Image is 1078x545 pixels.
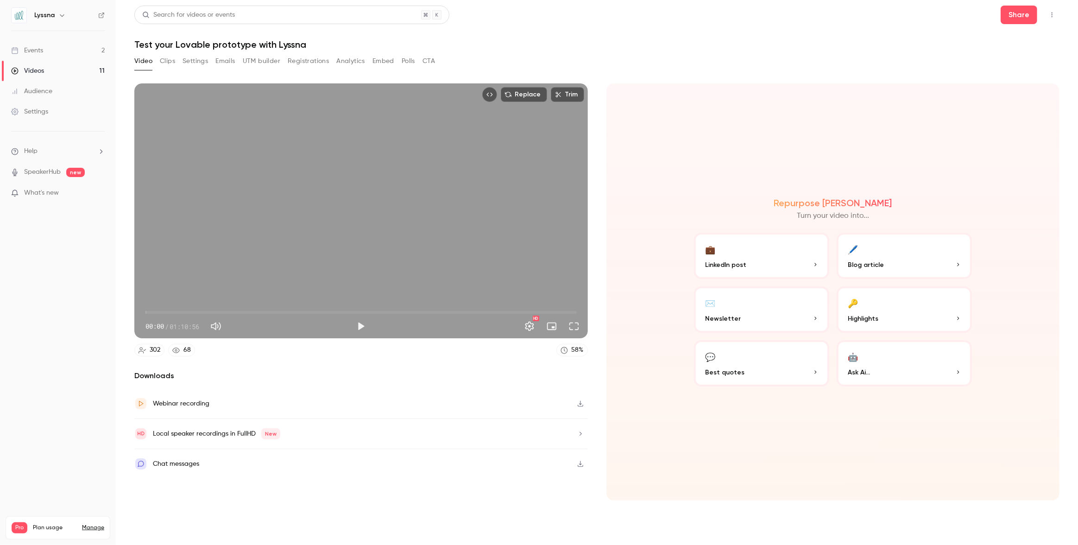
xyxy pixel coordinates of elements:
div: 💼 [705,242,715,256]
button: Turn on miniplayer [542,317,561,336]
div: 68 [183,345,191,355]
h2: Downloads [134,370,588,381]
span: 01:10:56 [170,322,199,331]
button: Polls [402,54,415,69]
span: Plan usage [33,524,76,532]
button: Embed [372,54,394,69]
button: Embed video [482,87,497,102]
button: 🔑Highlights [837,286,972,333]
h1: Test your Lovable prototype with Lyssna [134,39,1059,50]
button: Full screen [565,317,583,336]
div: Chat messages [153,458,199,469]
span: Newsletter [705,314,741,323]
span: Blog article [848,260,884,270]
span: What's new [24,188,59,198]
div: 302 [150,345,160,355]
span: Highlights [848,314,878,323]
span: New [261,428,280,439]
div: Webinar recording [153,398,209,409]
div: Settings [11,107,48,116]
button: Settings [520,317,539,336]
div: 58 % [572,345,584,355]
li: help-dropdown-opener [11,146,105,156]
button: Video [134,54,152,69]
div: Local speaker recordings in FullHD [153,428,280,439]
button: Mute [207,317,225,336]
div: HD [533,316,539,321]
button: Replace [501,87,547,102]
div: 🤖 [848,349,858,364]
button: Play [352,317,370,336]
div: Audience [11,87,52,96]
button: ✉️Newsletter [694,286,829,333]
button: 💬Best quotes [694,340,829,387]
button: 💼LinkedIn post [694,233,829,279]
span: LinkedIn post [705,260,746,270]
div: 🔑 [848,296,858,310]
a: 302 [134,344,164,356]
a: SpeakerHub [24,167,61,177]
button: Top Bar Actions [1045,7,1059,22]
a: 68 [168,344,195,356]
h6: Lyssna [34,11,55,20]
span: Help [24,146,38,156]
div: ✉️ [705,296,715,310]
span: / [165,322,169,331]
img: Lyssna [12,8,26,23]
div: 00:00 [145,322,199,331]
h2: Repurpose [PERSON_NAME] [774,197,892,209]
div: 🖊️ [848,242,858,256]
button: Analytics [336,54,365,69]
button: CTA [422,54,435,69]
span: 00:00 [145,322,164,331]
button: Trim [551,87,584,102]
div: Events [11,46,43,55]
button: Settings [183,54,208,69]
p: Turn your video into... [797,210,869,222]
button: 🤖Ask Ai... [837,340,972,387]
div: 💬 [705,349,715,364]
span: Ask Ai... [848,368,870,377]
button: UTM builder [243,54,280,69]
button: Registrations [288,54,329,69]
button: Share [1001,6,1037,24]
div: Search for videos or events [142,10,235,20]
span: new [66,168,85,177]
a: Manage [82,524,104,532]
button: Emails [215,54,235,69]
span: Pro [12,522,27,533]
iframe: Noticeable Trigger [94,189,105,197]
span: Best quotes [705,368,744,377]
button: Clips [160,54,175,69]
a: 58% [556,344,588,356]
div: Videos [11,66,44,76]
button: 🖊️Blog article [837,233,972,279]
